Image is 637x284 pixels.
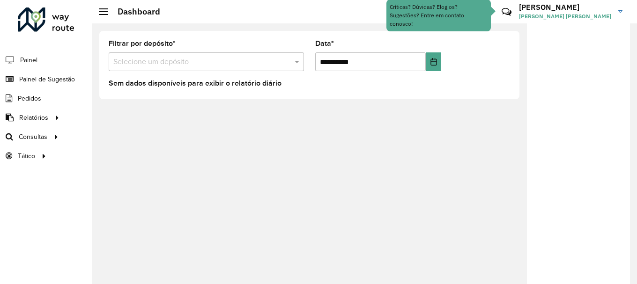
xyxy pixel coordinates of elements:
span: [PERSON_NAME] [PERSON_NAME] [519,12,611,21]
span: Relatórios [19,113,48,123]
h3: [PERSON_NAME] [519,3,611,12]
span: Pedidos [18,94,41,103]
span: Painel de Sugestão [19,74,75,84]
span: Painel [20,55,37,65]
a: Contato Rápido [496,2,517,22]
h2: Dashboard [108,7,160,17]
label: Sem dados disponíveis para exibir o relatório diário [109,78,281,89]
button: Choose Date [426,52,441,71]
label: Data [315,38,334,49]
span: Consultas [19,132,47,142]
span: Tático [18,151,35,161]
label: Filtrar por depósito [109,38,176,49]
